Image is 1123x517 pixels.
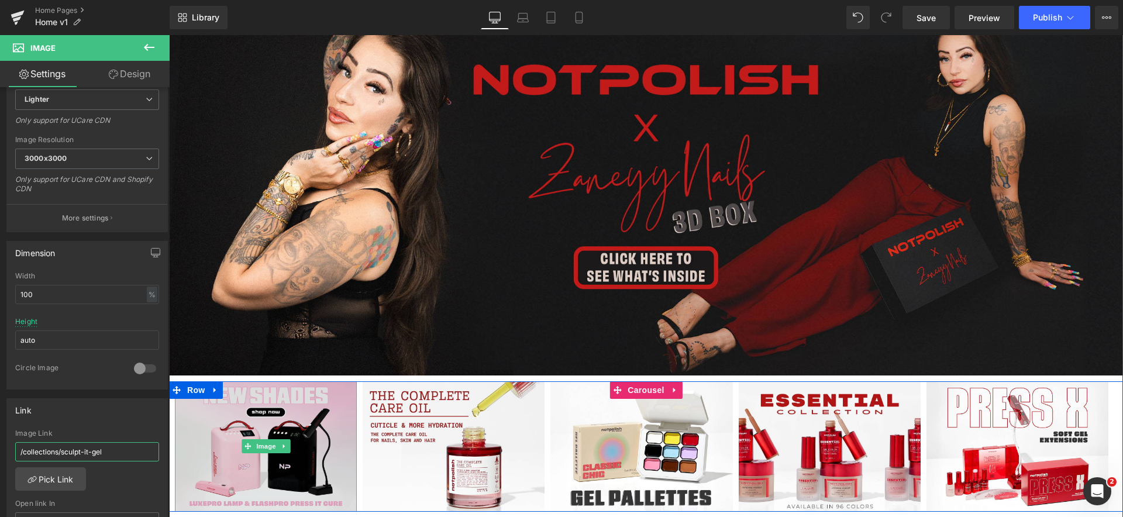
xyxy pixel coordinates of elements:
[15,272,159,280] div: Width
[170,6,228,29] a: New Library
[15,467,86,491] a: Pick Link
[874,6,898,29] button: Redo
[15,399,32,415] div: Link
[15,175,159,201] div: Only support for UCare CDN and Shopify CDN
[537,6,565,29] a: Tablet
[15,242,56,258] div: Dimension
[39,346,54,364] a: Expand / Collapse
[25,95,49,104] b: Lighter
[15,136,159,144] div: Image Resolution
[15,116,159,133] div: Only support for UCare CDN
[846,6,870,29] button: Undo
[7,204,167,232] button: More settings
[1107,477,1117,487] span: 2
[109,404,121,418] a: Expand / Collapse
[509,6,537,29] a: Laptop
[15,429,159,437] div: Image Link
[498,346,514,364] a: Expand / Collapse
[62,213,109,223] p: More settings
[15,499,159,508] div: Open link In
[85,404,109,418] span: Image
[1083,477,1111,505] iframe: Intercom live chat
[917,12,936,24] span: Save
[955,6,1014,29] a: Preview
[1019,6,1090,29] button: Publish
[15,442,159,461] input: https://your-shop.myshopify.com
[15,363,122,375] div: Circle Image
[30,43,56,53] span: Image
[35,6,170,15] a: Home Pages
[565,6,593,29] a: Mobile
[481,6,509,29] a: Desktop
[15,346,39,364] span: Row
[35,18,68,27] span: Home v1
[15,330,159,350] input: auto
[192,12,219,23] span: Library
[1033,13,1062,22] span: Publish
[456,346,498,364] span: Carousel
[25,154,67,163] b: 3000x3000
[15,285,159,304] input: auto
[147,287,157,302] div: %
[87,61,172,87] a: Design
[1095,6,1118,29] button: More
[969,12,1000,24] span: Preview
[15,318,37,326] div: Height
